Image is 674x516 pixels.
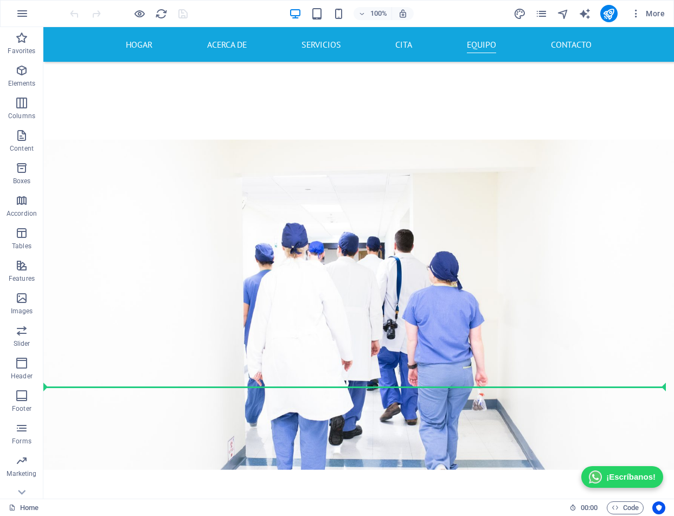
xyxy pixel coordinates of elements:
[12,404,31,413] p: Footer
[354,7,392,20] button: 100%
[626,5,669,22] button: More
[133,7,146,20] button: Click here to leave preview mode and continue editing
[579,8,591,20] i: AI Writer
[513,7,527,20] button: design
[155,8,168,20] i: Reload page
[600,5,618,22] button: publish
[535,7,548,20] button: pages
[513,8,526,20] i: Design (Ctrl+Alt+Y)
[12,242,31,250] p: Tables
[370,7,387,20] h6: 100%
[13,177,31,185] p: Boxes
[607,501,644,514] button: Code
[12,437,31,446] p: Forms
[569,501,598,514] h6: Session time
[581,501,598,514] span: 00 00
[612,501,639,514] span: Code
[14,339,30,348] p: Slider
[7,469,36,478] p: Marketing
[602,8,615,20] i: Publish
[9,501,38,514] a: Click to cancel selection. Double-click to open Pages
[588,504,590,512] span: :
[7,209,37,218] p: Accordion
[398,9,408,18] i: On resize automatically adjust zoom level to fit chosen device.
[652,501,665,514] button: Usercentrics
[8,112,35,120] p: Columns
[535,8,548,20] i: Pages (Ctrl+Alt+S)
[9,274,35,283] p: Features
[8,47,35,55] p: Favorites
[11,372,33,380] p: Header
[631,8,665,19] span: More
[10,144,34,153] p: Content
[579,7,592,20] button: text_generator
[11,307,33,315] p: Images
[557,8,569,20] i: Navigator
[8,79,36,88] p: Elements
[155,7,168,20] button: reload
[557,7,570,20] button: navigator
